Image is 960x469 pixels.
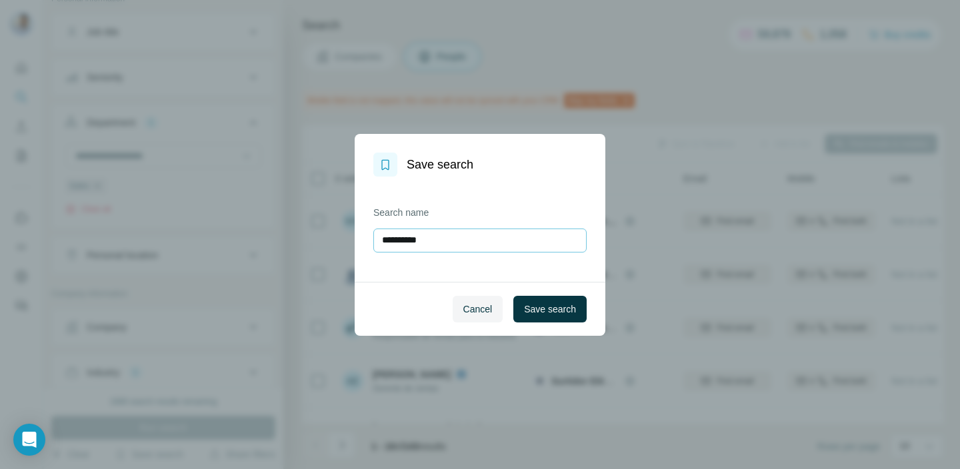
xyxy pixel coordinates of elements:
[524,302,576,316] span: Save search
[373,206,587,219] label: Search name
[463,302,493,316] span: Cancel
[13,424,45,456] div: Open Intercom Messenger
[513,296,587,322] button: Save search
[453,296,503,322] button: Cancel
[407,155,473,174] h1: Save search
